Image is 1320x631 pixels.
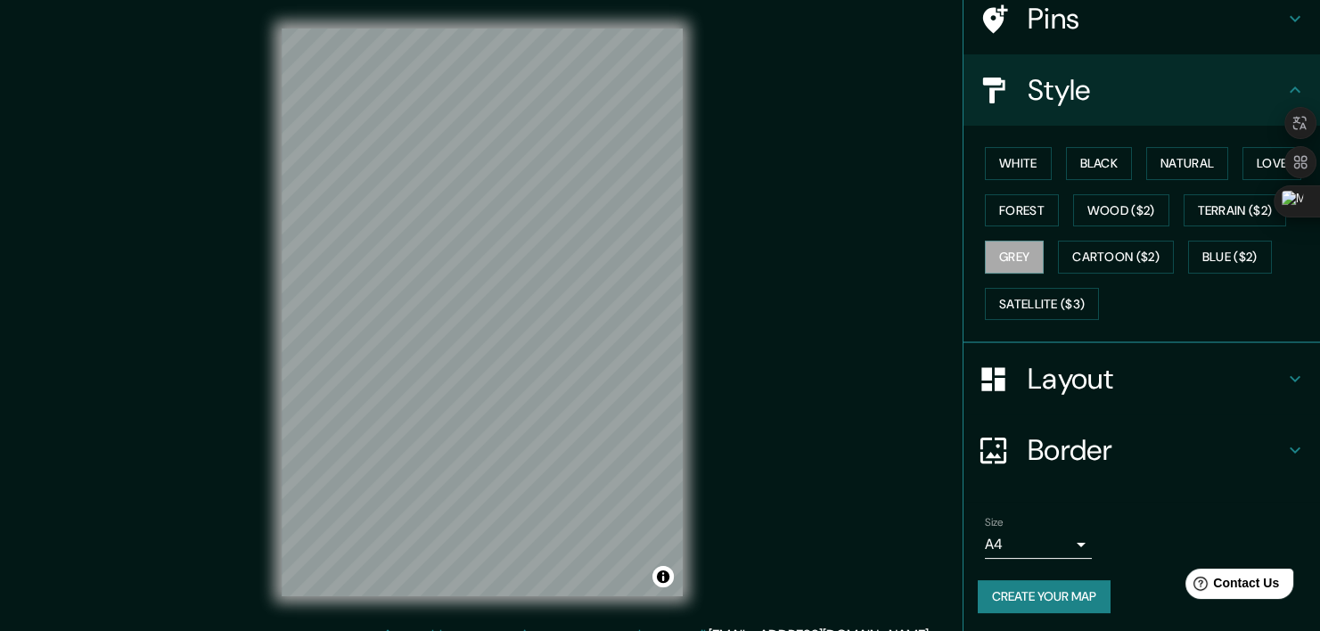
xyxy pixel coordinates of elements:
button: Forest [985,194,1059,227]
h4: Layout [1028,361,1284,397]
button: Blue ($2) [1188,241,1272,274]
h4: Pins [1028,1,1284,37]
button: Natural [1146,147,1228,180]
button: Create your map [978,580,1111,613]
button: Wood ($2) [1073,194,1169,227]
h4: Border [1028,432,1284,468]
label: Size [985,515,1004,530]
button: White [985,147,1052,180]
button: Satellite ($3) [985,288,1099,321]
div: Style [963,54,1320,126]
canvas: Map [282,29,683,596]
button: Black [1066,147,1133,180]
h4: Style [1028,72,1284,108]
button: Cartoon ($2) [1058,241,1174,274]
button: Toggle attribution [652,566,674,587]
div: A4 [985,530,1092,559]
button: Terrain ($2) [1184,194,1287,227]
div: Border [963,414,1320,486]
iframe: Help widget launcher [1161,561,1300,611]
button: Love [1242,147,1301,180]
button: Grey [985,241,1044,274]
div: Layout [963,343,1320,414]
